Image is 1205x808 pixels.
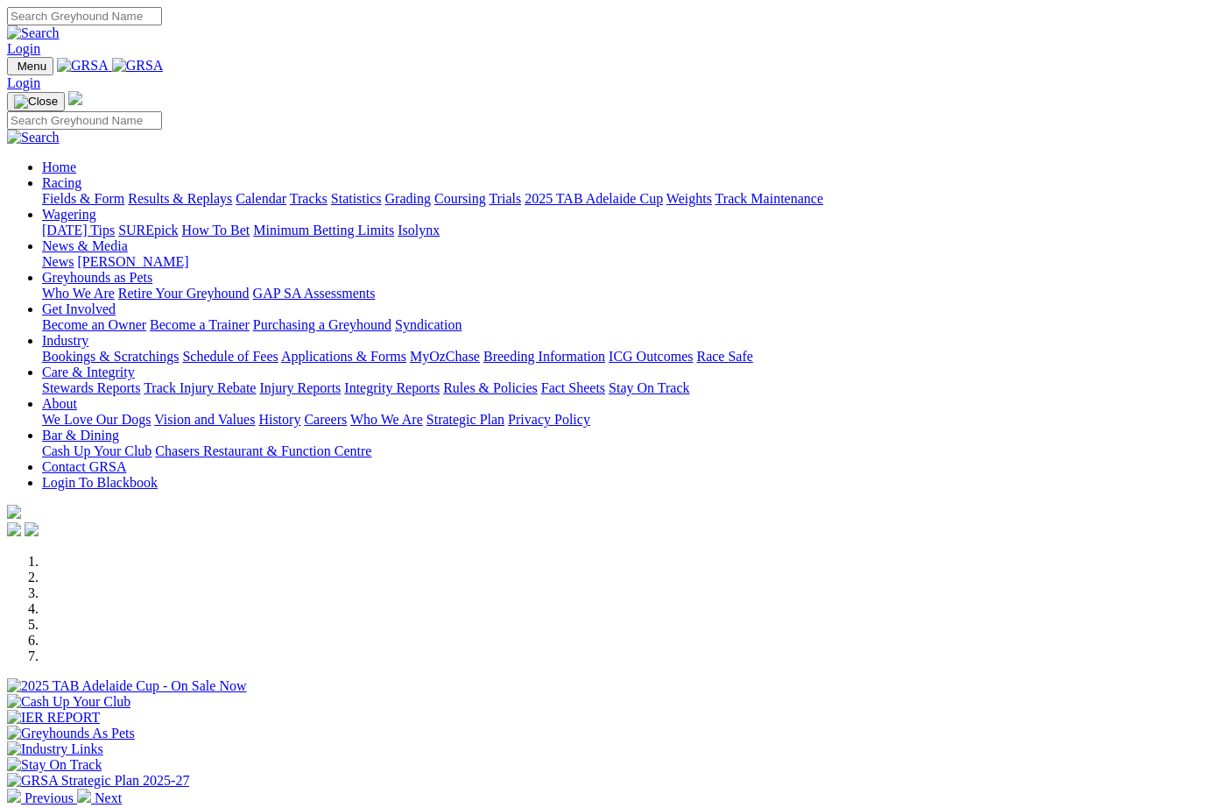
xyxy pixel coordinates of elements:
a: Integrity Reports [344,380,440,395]
a: Injury Reports [259,380,341,395]
img: twitter.svg [25,522,39,536]
a: [PERSON_NAME] [77,254,188,269]
a: Bar & Dining [42,428,119,443]
a: We Love Our Dogs [42,412,151,427]
a: Statistics [331,191,382,206]
a: Greyhounds as Pets [42,270,152,285]
div: Greyhounds as Pets [42,286,1198,301]
div: Wagering [42,223,1198,238]
a: Login [7,75,40,90]
div: News & Media [42,254,1198,270]
div: Industry [42,349,1198,365]
a: Breeding Information [483,349,605,364]
a: Next [77,790,122,805]
a: SUREpick [118,223,178,237]
a: Track Maintenance [715,191,823,206]
div: About [42,412,1198,428]
span: Previous [25,790,74,805]
a: MyOzChase [410,349,480,364]
a: News [42,254,74,269]
button: Toggle navigation [7,57,53,75]
a: Syndication [395,317,462,332]
img: chevron-left-pager-white.svg [7,789,21,803]
input: Search [7,7,162,25]
a: Isolynx [398,223,440,237]
img: GRSA [112,58,164,74]
button: Toggle navigation [7,92,65,111]
img: IER REPORT [7,710,100,726]
a: How To Bet [182,223,250,237]
img: chevron-right-pager-white.svg [77,789,91,803]
div: Care & Integrity [42,380,1198,396]
a: Stay On Track [609,380,689,395]
a: Minimum Betting Limits [253,223,394,237]
a: Rules & Policies [443,380,538,395]
a: Wagering [42,207,96,222]
a: Industry [42,333,88,348]
a: Track Injury Rebate [144,380,256,395]
img: Cash Up Your Club [7,694,130,710]
a: Tracks [290,191,328,206]
img: Search [7,25,60,41]
img: logo-grsa-white.png [68,91,82,105]
img: logo-grsa-white.png [7,505,21,519]
a: Purchasing a Greyhound [253,317,391,332]
a: Trials [489,191,521,206]
a: Stewards Reports [42,380,140,395]
a: Grading [385,191,431,206]
a: Results & Replays [128,191,232,206]
span: Next [95,790,122,805]
img: Close [14,95,58,109]
a: ICG Outcomes [609,349,693,364]
a: Retire Your Greyhound [118,286,250,301]
a: Racing [42,175,81,190]
img: Greyhounds As Pets [7,726,135,741]
a: Applications & Forms [281,349,406,364]
a: Schedule of Fees [182,349,278,364]
a: [DATE] Tips [42,223,115,237]
a: Login [7,41,40,56]
a: Chasers Restaurant & Function Centre [155,443,371,458]
a: Login To Blackbook [42,475,158,490]
a: Care & Integrity [42,365,135,379]
div: Racing [42,191,1198,207]
img: Industry Links [7,741,103,757]
a: Bookings & Scratchings [42,349,179,364]
span: Menu [18,60,46,73]
a: Strategic Plan [426,412,504,427]
a: Vision and Values [154,412,255,427]
a: Contact GRSA [42,459,126,474]
a: Fact Sheets [541,380,605,395]
img: 2025 TAB Adelaide Cup - On Sale Now [7,678,247,694]
a: Coursing [434,191,486,206]
a: Who We Are [42,286,115,301]
a: History [258,412,300,427]
a: Privacy Policy [508,412,590,427]
a: Who We Are [350,412,423,427]
a: News & Media [42,238,128,253]
div: Bar & Dining [42,443,1198,459]
a: Cash Up Your Club [42,443,152,458]
a: 2025 TAB Adelaide Cup [525,191,663,206]
img: Search [7,130,60,145]
a: Home [42,159,76,174]
a: Fields & Form [42,191,124,206]
a: GAP SA Assessments [253,286,376,301]
div: Get Involved [42,317,1198,333]
img: facebook.svg [7,522,21,536]
a: Careers [304,412,347,427]
a: About [42,396,77,411]
a: Become a Trainer [150,317,250,332]
a: Become an Owner [42,317,146,332]
img: Stay On Track [7,757,102,773]
input: Search [7,111,162,130]
a: Weights [666,191,712,206]
a: Get Involved [42,301,116,316]
img: GRSA Strategic Plan 2025-27 [7,773,189,789]
a: Previous [7,790,77,805]
a: Race Safe [696,349,752,364]
a: Calendar [236,191,286,206]
img: GRSA [57,58,109,74]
